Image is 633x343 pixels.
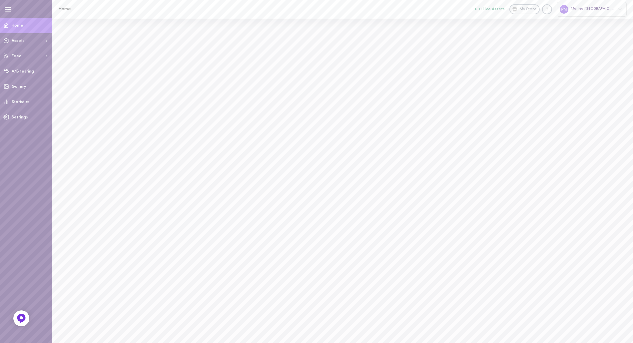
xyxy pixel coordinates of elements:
[557,2,627,16] div: Marina [GEOGRAPHIC_DATA]
[12,54,22,58] span: Feed
[16,313,26,323] img: Feedback Button
[58,7,168,12] h1: Home
[12,24,23,28] span: Home
[12,100,30,104] span: Statistics
[475,7,505,11] button: 0 Live Assets
[542,4,552,14] div: Knowledge center
[12,70,34,74] span: A/B testing
[509,4,540,14] a: My Store
[475,7,509,12] a: 0 Live Assets
[12,39,25,43] span: Assets
[12,115,28,119] span: Settings
[12,85,26,89] span: Gallery
[519,7,537,13] span: My Store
